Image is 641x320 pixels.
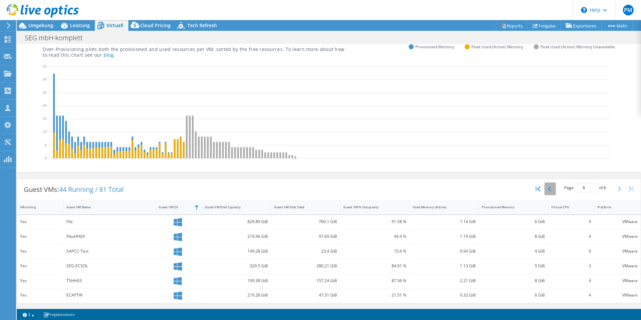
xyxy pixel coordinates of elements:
div: VMware [597,233,638,240]
div: 157.24 GiB [274,277,337,284]
div: Guest VM OS [159,205,190,209]
text: 10 [43,129,47,134]
a: Mehr [601,20,633,31]
div: 199.38 GiB [205,277,268,284]
div: Yes [20,291,60,299]
div: VMware [597,248,638,255]
a: Projektnotizen [39,310,79,319]
span: Cloud Pricing [140,22,171,29]
div: Yes [20,262,60,270]
div: 6 GiB [482,291,545,299]
div: 6 GiB [482,218,545,225]
div: 91.58 % [343,218,406,225]
text: 20 [43,103,47,108]
div: 87.36 % [343,277,406,284]
div: 0.94 GiB [413,248,476,255]
div: Guest VMs: [17,179,130,200]
div: 15.6 % [343,248,406,255]
div: SEG-ECSOL [66,262,153,270]
div: 280.21 GiB [274,262,337,270]
div: VMware [597,218,638,225]
div: Virtual CPU [551,205,583,209]
div: 4 [551,233,591,240]
div: 4 [551,218,591,225]
div: VMware [597,262,638,270]
span: Leistung [70,22,90,29]
a: Reports [496,20,528,31]
span: Peak Used (Active) Memory Unavailable [540,43,615,51]
div: Used Memory (Active) [413,205,468,209]
div: Guest VM Name [66,205,144,209]
span: Page of [564,183,606,192]
svg: \n [581,7,587,13]
p: Over-Provisioning plots both the provisioned and used resources per VM, sorted by the free resour... [43,46,344,58]
a: Exportieren [561,20,602,31]
div: 329.5 GiB [205,262,268,270]
div: 1.14 GiB [413,218,476,225]
div: Yes [20,233,60,240]
div: 44.4 % [343,233,406,240]
a: blog [104,52,114,58]
div: Guest VM Disk Capacity [205,205,260,209]
div: 1.19 GiB [413,233,476,240]
div: 219.28 GiB [205,291,268,299]
div: 219.46 GiB [205,233,268,240]
div: 4 [551,277,591,284]
text: 25 [43,90,47,95]
span: 44 Running / 81 Total [59,185,124,194]
div: 21.51 % [343,291,406,299]
div: 6 [551,248,591,255]
div: 2.21 GiB [413,277,476,284]
div: Guest VM % Occupancy [343,205,398,209]
div: 4 GiB [482,248,545,255]
text: 5 [45,142,47,147]
text: 15 [43,116,47,121]
div: 149.28 GiB [205,248,268,255]
div: Yes [20,218,60,225]
span: 6 [604,185,606,191]
span: Virtuell [107,22,123,29]
text: 30 [43,77,47,82]
div: File [66,218,153,225]
div: 4 [551,291,591,299]
div: IsRunning [20,205,52,209]
div: 8 GiB [482,277,545,284]
div: Guest VM Disk Used [274,205,329,209]
a: 2 [18,310,39,319]
div: Yes [20,277,60,284]
div: Yes [20,248,60,255]
h1: SEG mbH-komplett [22,34,93,42]
div: 1.13 GiB [413,262,476,270]
span: Provisioned Memory [415,43,454,51]
div: 0.32 GiB [413,291,476,299]
div: 3 [551,262,591,270]
div: 97.69 GiB [274,233,337,240]
div: 8 GiB [482,233,545,240]
span: Peak Used (Active) Memory [471,43,523,51]
div: ECAPTW [66,291,153,299]
a: Freigabe [528,20,561,31]
input: jump to page [575,183,598,192]
text: 35 [43,63,47,68]
div: 47.31 GiB [274,291,337,299]
div: 760.1 GiB [274,218,337,225]
div: VMware [597,277,638,284]
div: VMware [597,291,638,299]
div: Provisioned Memory [482,205,537,209]
div: TSHH03 [66,277,153,284]
text: 0 [45,155,47,160]
div: 84.91 % [343,262,406,270]
div: SAPCC-Test [66,248,153,255]
div: 23.4 GiB [274,248,337,255]
div: FibuHH04 [66,233,153,240]
div: 829.89 GiB [205,218,268,225]
span: Umgebung [28,22,53,29]
span: Tech Refresh [187,22,217,29]
div: 5 GiB [482,262,545,270]
span: PM [623,5,634,15]
div: Platform [597,205,630,209]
